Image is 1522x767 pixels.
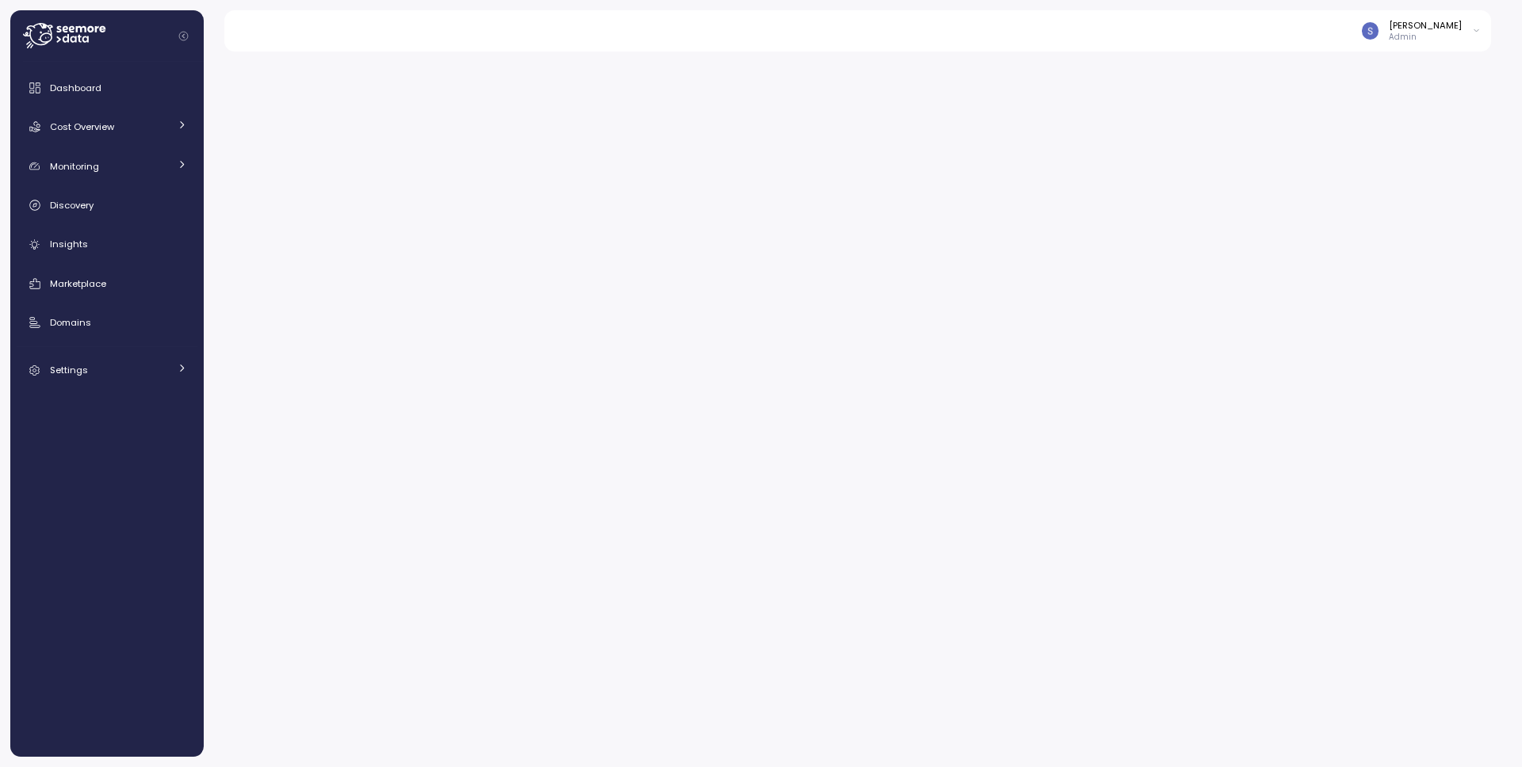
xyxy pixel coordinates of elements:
[50,82,101,94] span: Dashboard
[17,151,197,182] a: Monitoring
[50,277,106,290] span: Marketplace
[17,354,197,386] a: Settings
[50,120,114,133] span: Cost Overview
[50,364,88,376] span: Settings
[1389,19,1462,32] div: [PERSON_NAME]
[50,238,88,250] span: Insights
[50,199,94,212] span: Discovery
[17,268,197,300] a: Marketplace
[17,111,197,143] a: Cost Overview
[50,160,99,173] span: Monitoring
[17,189,197,221] a: Discovery
[174,30,193,42] button: Collapse navigation
[17,307,197,338] a: Domains
[1389,32,1462,43] p: Admin
[50,316,91,329] span: Domains
[1362,22,1379,39] img: ACg8ocLCy7HMj59gwelRyEldAl2GQfy23E10ipDNf0SDYCnD3y85RA=s96-c
[17,72,197,104] a: Dashboard
[17,229,197,261] a: Insights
